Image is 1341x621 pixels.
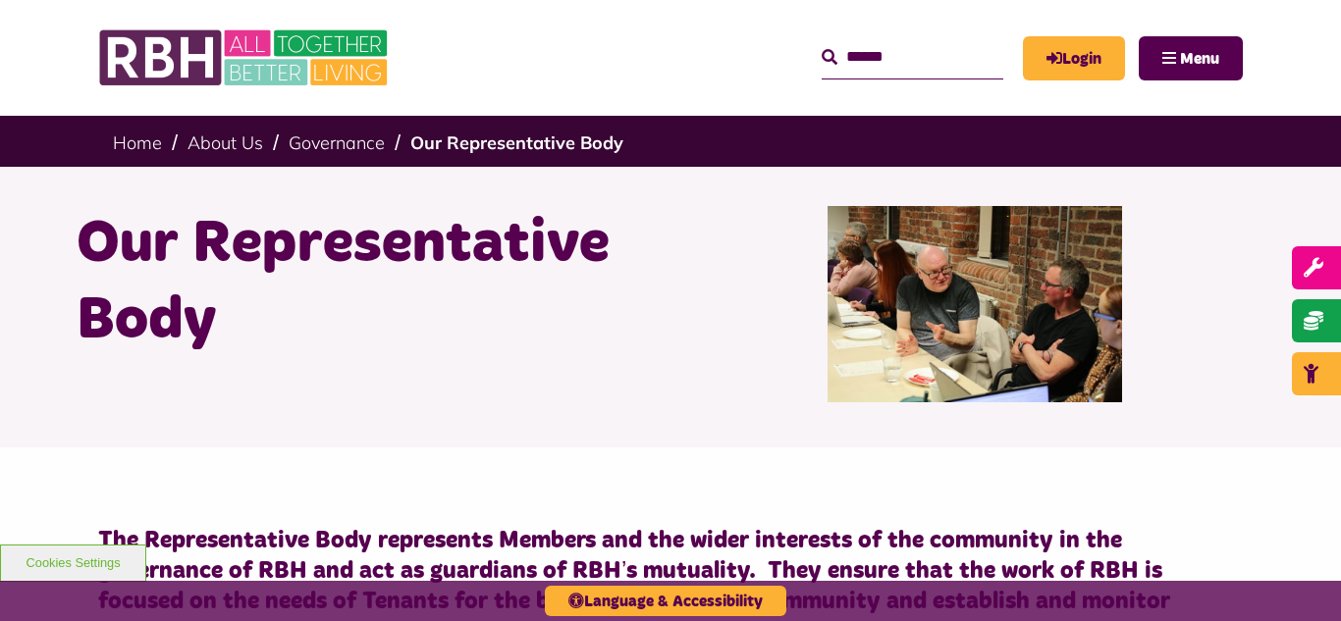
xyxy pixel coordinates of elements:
a: MyRBH [1023,36,1125,80]
img: RBH [98,20,393,96]
h1: Our Representative Body [77,206,656,359]
a: Home [113,131,162,154]
a: About Us [188,131,263,154]
iframe: Netcall Web Assistant for live chat [1253,533,1341,621]
a: Governance [289,131,385,154]
img: Rep Body [828,206,1122,402]
span: Menu [1180,51,1219,67]
a: Our Representative Body [410,131,623,154]
button: Navigation [1139,36,1243,80]
button: Language & Accessibility [545,586,786,616]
